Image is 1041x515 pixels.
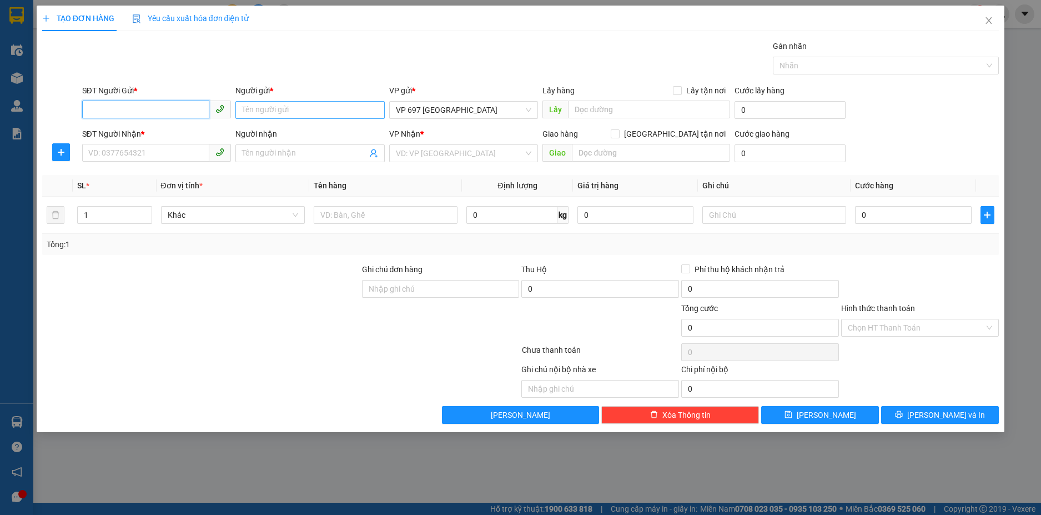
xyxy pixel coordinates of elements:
[542,129,578,138] span: Giao hàng
[542,86,575,95] span: Lấy hàng
[369,149,378,158] span: user-add
[47,238,402,251] div: Tổng: 1
[161,181,203,190] span: Đơn vị tính
[77,181,86,190] span: SL
[542,101,568,118] span: Lấy
[662,409,711,421] span: Xóa Thông tin
[542,144,572,162] span: Giao
[681,304,718,313] span: Tổng cước
[577,181,618,190] span: Giá trị hàng
[491,409,550,421] span: [PERSON_NAME]
[362,265,423,274] label: Ghi chú đơn hàng
[761,406,879,424] button: save[PERSON_NAME]
[984,16,993,25] span: close
[735,86,784,95] label: Cước lấy hàng
[981,211,994,219] span: plus
[702,206,846,224] input: Ghi Chú
[521,363,679,380] div: Ghi chú nội bộ nhà xe
[735,129,789,138] label: Cước giao hàng
[42,14,50,22] span: plus
[82,84,232,97] div: SĐT Người Gửi
[773,42,807,51] label: Gán nhãn
[521,380,679,398] input: Nhập ghi chú
[881,406,999,424] button: printer[PERSON_NAME] và In
[690,263,789,276] span: Phí thu hộ khách nhận trả
[521,344,681,363] div: Chưa thanh toán
[132,14,141,23] img: icon
[797,409,856,421] span: [PERSON_NAME]
[521,265,547,274] span: Thu Hộ
[132,14,249,23] span: Yêu cầu xuất hóa đơn điện tử
[215,104,224,113] span: phone
[620,128,730,140] span: [GEOGRAPHIC_DATA] tận nơi
[442,406,600,424] button: [PERSON_NAME]
[82,128,232,140] div: SĐT Người Nhận
[577,206,693,224] input: 0
[168,207,298,223] span: Khác
[682,84,730,97] span: Lấy tận nơi
[601,406,759,424] button: deleteXóa Thông tin
[650,411,658,419] span: delete
[895,411,903,419] span: printer
[735,101,845,119] input: Cước lấy hàng
[557,206,569,224] span: kg
[389,129,420,138] span: VP Nhận
[314,181,346,190] span: Tên hàng
[841,304,915,313] label: Hình thức thanh toán
[973,6,1004,37] button: Close
[735,144,845,162] input: Cước giao hàng
[52,143,70,161] button: plus
[980,206,995,224] button: plus
[53,148,69,157] span: plus
[497,181,537,190] span: Định lượng
[568,101,730,118] input: Dọc đường
[235,128,385,140] div: Người nhận
[681,363,839,380] div: Chi phí nội bộ
[235,84,385,97] div: Người gửi
[314,206,457,224] input: VD: Bàn, Ghế
[784,411,792,419] span: save
[215,148,224,157] span: phone
[572,144,730,162] input: Dọc đường
[47,206,64,224] button: delete
[362,280,520,298] input: Ghi chú đơn hàng
[396,102,532,118] span: VP 697 Điện Biên Phủ
[855,181,893,190] span: Cước hàng
[42,14,114,23] span: TẠO ĐƠN HÀNG
[907,409,985,421] span: [PERSON_NAME] và In
[389,84,539,97] div: VP gửi
[698,175,851,197] th: Ghi chú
